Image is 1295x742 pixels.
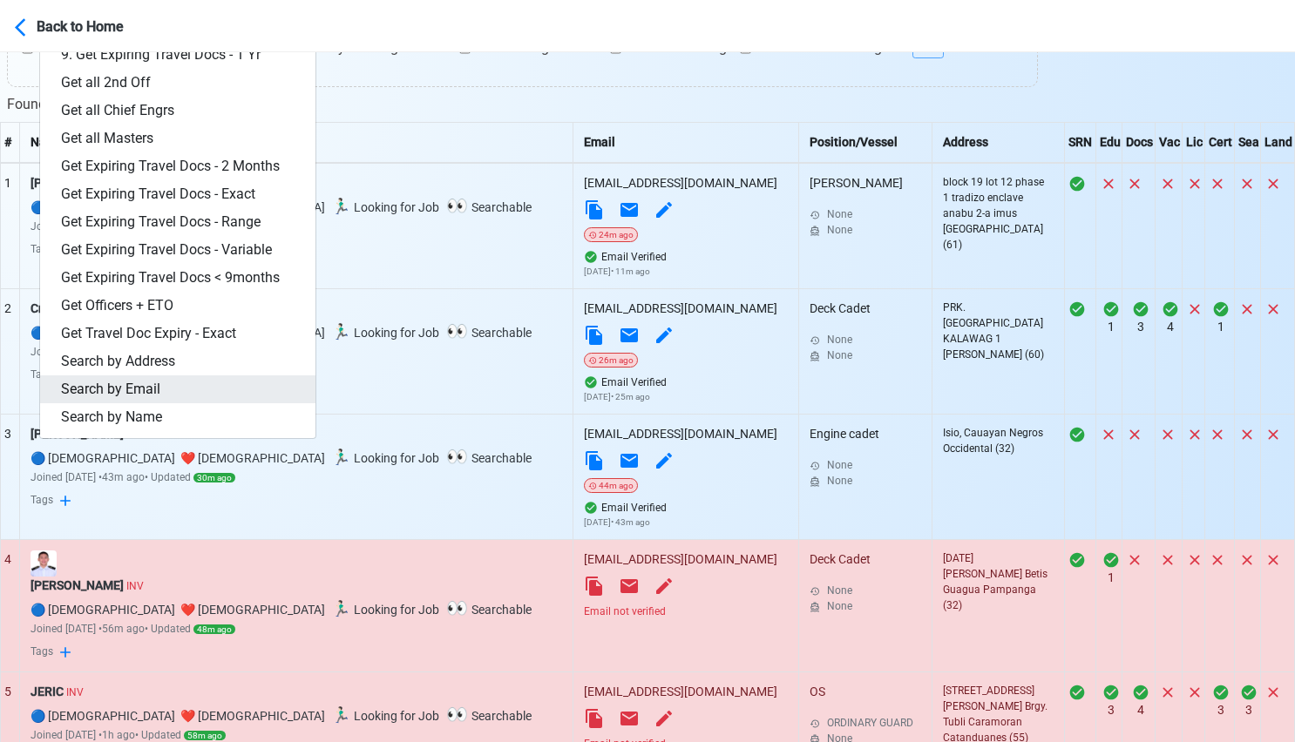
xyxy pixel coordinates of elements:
span: gender [31,326,535,340]
a: Search by Email [40,375,315,403]
span: INV [66,686,84,698]
span: 👀 [446,704,468,725]
th: Address [932,122,1064,163]
a: 9. Get Expiring Travel Docs - 1 Yr [40,41,315,69]
div: 3 [1126,318,1155,336]
div: None [827,332,914,347]
div: 44m ago [584,478,638,493]
th: SRN [1064,122,1095,163]
a: Get all 2nd Off [40,69,315,97]
div: Engine cadet [810,425,914,489]
div: PRK. [GEOGRAPHIC_DATA] KALAWAG 1 [PERSON_NAME] (60) [943,300,1048,362]
span: 🏃🏻‍♂️ [331,448,350,466]
span: gender [31,451,535,465]
th: # [1,122,20,163]
a: Get Expiring Travel Docs - Exact [40,180,315,208]
span: INV [126,580,144,592]
span: 🏃🏻‍♂️ [331,197,350,215]
th: Lic [1182,122,1204,163]
span: 🏃🏻‍♂️ [331,322,350,341]
span: Looking for Job [328,326,439,340]
p: [DATE] • 11m ago [584,265,789,278]
div: 4 [1126,701,1155,719]
td: 1 [1,163,20,289]
a: Get all Masters [40,125,315,152]
div: None [827,347,914,363]
div: [PERSON_NAME] [31,425,562,443]
div: Tags [31,241,562,259]
div: Isio, Cauayan Negros Occidental (32) [943,425,1048,456]
div: None [827,457,914,473]
div: 3 [1100,701,1122,719]
a: Search by Address [40,347,315,375]
div: 24m ago [584,227,638,242]
span: Looking for Job [328,603,439,617]
span: 58m ago [184,731,226,740]
span: 30m ago [193,473,235,482]
span: 👀 [446,597,468,618]
th: Cert [1204,122,1234,163]
th: Edu [1095,122,1122,163]
td: 3 [1,414,20,539]
span: gender [31,200,535,214]
span: 👀 [446,446,468,467]
a: Search by Name [40,403,315,431]
div: Tags [31,367,562,384]
div: JERIC [31,683,562,701]
a: Get Expiring Travel Docs - Variable [40,236,315,264]
th: Name [20,122,573,163]
div: 1 [1100,318,1122,336]
span: Searchable [443,451,532,465]
div: [EMAIL_ADDRESS][DOMAIN_NAME] [584,683,789,701]
div: 26m ago [584,353,638,368]
a: Get Expiring Travel Docs - Range [40,208,315,236]
span: 🏃🏻‍♂️ [331,705,350,724]
div: [EMAIL_ADDRESS][DOMAIN_NAME] [584,550,789,569]
th: Position/Vessel [799,122,932,163]
td: 2 [1,288,20,414]
span: 48m ago [193,624,235,634]
a: Get Expiring Travel Docs - 2 Months [40,152,315,180]
div: Joined [DATE] • 25m ago • Updated [31,344,562,360]
th: Land [1261,122,1295,163]
span: Looking for Job [328,709,439,723]
div: 1 [1100,569,1122,587]
th: Email [573,122,799,163]
div: None [827,598,914,614]
span: Searchable [443,326,532,340]
th: Vac [1156,122,1182,163]
div: [PERSON_NAME] [31,577,562,595]
div: [PERSON_NAME] [PERSON_NAME] [31,174,562,192]
a: Get Expiring Travel Docs < 9months [40,264,315,292]
span: 👀 [446,195,468,216]
button: Back to Home [14,5,168,46]
p: [DATE] • 25m ago [584,390,789,403]
div: Deck Cadet [810,300,914,363]
span: Searchable [443,200,532,214]
a: Get Travel Doc Expiry - Exact [40,320,315,347]
div: ORDINARY GUARD [827,715,914,731]
div: 1 [1209,318,1234,336]
div: [EMAIL_ADDRESS][DOMAIN_NAME] [584,300,789,318]
div: [EMAIL_ADDRESS][DOMAIN_NAME] [584,425,789,443]
a: Get all Chief Engrs [40,97,315,125]
a: Get Officers + ETO [40,292,315,320]
div: Joined [DATE] • 56m ago • Updated [31,621,562,637]
div: None [827,583,914,598]
div: 3 [1209,701,1234,719]
th: Sea [1234,122,1260,163]
div: None [827,222,914,238]
span: Looking for Job [328,200,439,214]
th: Docs [1122,122,1156,163]
div: Back to Home [37,13,167,37]
span: Looking for Job [328,451,439,465]
div: 4 [1159,318,1181,336]
div: Email Verified [584,374,789,390]
div: None [827,206,914,222]
div: block 19 lot 12 phase 1 tradizo enclave anabu 2-a imus [GEOGRAPHIC_DATA] (61) [943,174,1048,253]
td: 4 [1,539,20,671]
div: Deck Cadet [810,550,914,614]
div: [EMAIL_ADDRESS][DOMAIN_NAME] [584,174,789,192]
span: Searchable [443,709,532,723]
span: gender [31,603,535,617]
